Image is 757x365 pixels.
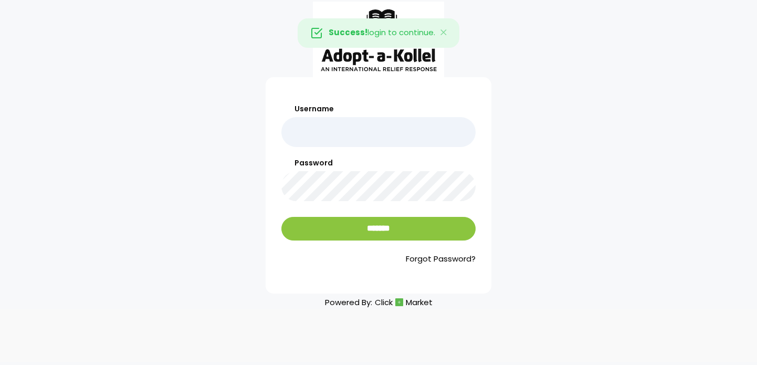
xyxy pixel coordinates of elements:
label: Password [281,158,476,169]
div: login to continue. [298,18,459,48]
img: aak_logo_sm.jpeg [313,2,444,77]
button: Close [429,19,459,47]
img: cm_icon.png [395,298,403,306]
a: Forgot Password? [281,253,476,265]
a: ClickMarket [375,295,433,309]
strong: Success! [329,27,367,38]
label: Username [281,103,476,114]
p: Powered By: [325,295,433,309]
